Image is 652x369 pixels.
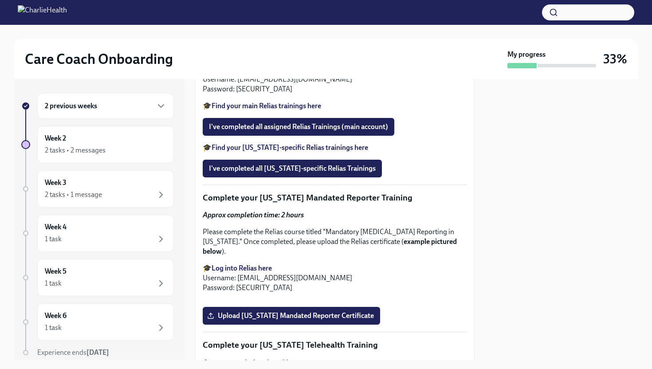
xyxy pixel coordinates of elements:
p: 🎓 [203,101,467,111]
h2: Care Coach Onboarding [25,50,173,68]
button: I've completed all [US_STATE]-specific Relias Trainings [203,160,382,177]
button: I've completed all assigned Relias Trainings (main account) [203,118,394,136]
h6: Week 3 [45,178,67,188]
strong: [DATE] [86,348,109,357]
div: 2 tasks • 2 messages [45,145,106,155]
h6: Week 6 [45,311,67,321]
h6: Week 4 [45,222,67,232]
div: 1 task [45,279,62,288]
p: Complete your [US_STATE] Mandated Reporter Training [203,192,467,204]
p: 🎓 [203,143,467,153]
h6: Week 2 [45,133,66,143]
h6: Week 5 [45,267,67,276]
a: Week 22 tasks • 2 messages [21,126,174,163]
span: I've completed all assigned Relias Trainings (main account) [209,122,388,131]
a: Week 61 task [21,303,174,341]
a: Week 51 task [21,259,174,296]
div: 2 tasks • 1 message [45,190,102,200]
p: Complete your [US_STATE] Telehealth Training [203,339,467,351]
label: Upload [US_STATE] Mandated Reporter Certificate [203,307,380,325]
h3: 33% [603,51,627,67]
p: You will have 2 Relias accounts. Both share the same log in details: Username: [EMAIL_ADDRESS][DO... [203,65,467,94]
p: Please complete the Relias course titled "Mandatory [MEDICAL_DATA] Reporting in [US_STATE]." Once... [203,227,467,256]
span: Experience ends [37,348,109,357]
strong: Approx completion time: 2 hours [203,211,304,219]
span: Upload [US_STATE] Mandated Reporter Certificate [209,311,374,320]
a: Find your [US_STATE]-specific Relias trainings here [212,143,368,152]
h6: 2 previous weeks [45,101,97,111]
a: Log into Relias here [212,264,272,272]
strong: My progress [507,50,546,59]
a: Week 32 tasks • 1 message [21,170,174,208]
strong: Approx completion time: 1 hour [203,358,300,367]
div: 1 task [45,234,62,244]
div: 1 task [45,323,62,333]
img: CharlieHealth [18,5,67,20]
p: 🎓 Username: [EMAIL_ADDRESS][DOMAIN_NAME] Password: [SECURITY_DATA] [203,263,467,293]
a: Find your main Relias trainings here [212,102,321,110]
div: 2 previous weeks [37,93,174,119]
a: Week 41 task [21,215,174,252]
span: I've completed all [US_STATE]-specific Relias Trainings [209,164,376,173]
